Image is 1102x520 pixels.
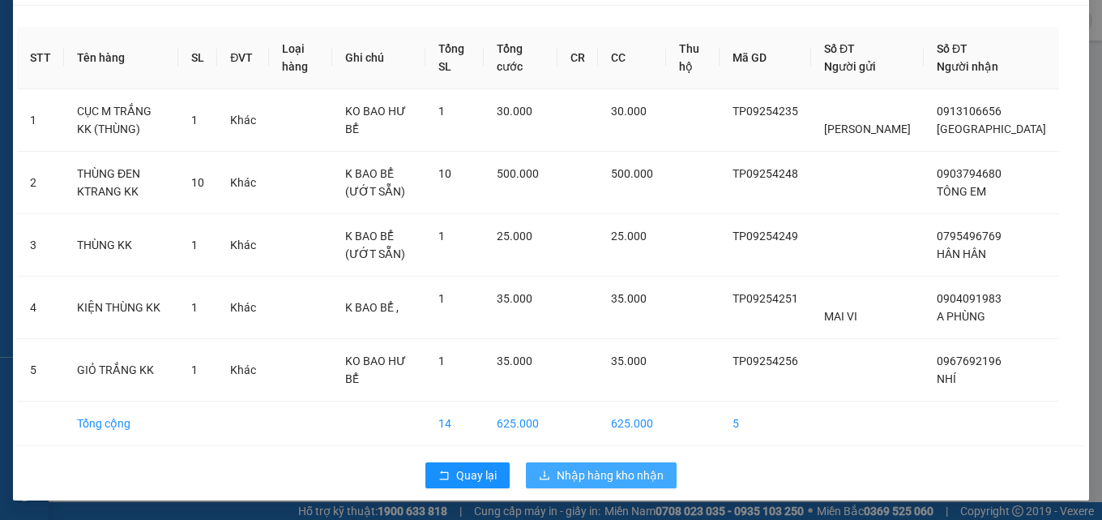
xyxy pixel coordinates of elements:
td: 5 [17,339,64,402]
td: 4 [17,277,64,339]
span: KO BAO HƯ BỂ [345,105,406,135]
td: THÙNG KK [64,214,178,277]
span: 10 [438,167,451,180]
th: CC [598,27,666,89]
span: TP09254235 [733,105,798,118]
span: TP09254251 [733,292,798,305]
span: 0913106656 [937,105,1002,118]
td: Khác [217,277,269,339]
span: 0795496769 [937,230,1002,243]
td: 14 [425,402,485,446]
span: 30.000 [611,105,647,118]
td: 3 [17,214,64,277]
td: Khác [217,152,269,214]
th: Loại hàng [269,27,332,89]
td: 625.000 [598,402,666,446]
td: Khác [217,214,269,277]
span: MAI VI [824,310,857,323]
th: SL [178,27,217,89]
th: ĐVT [217,27,269,89]
td: Tổng cộng [64,402,178,446]
span: 10 [191,176,204,189]
span: 1 [438,230,445,243]
td: Khác [217,339,269,402]
span: 1 [438,105,445,118]
span: 1 [191,363,198,376]
span: Người gửi [824,60,876,73]
span: 1 [191,114,198,127]
td: Khác [217,89,269,152]
span: 0903794680 [937,167,1002,180]
span: Người nhận [937,60,998,73]
span: 1 [438,355,445,367]
td: THÙNG ĐEN KTRANG KK [64,152,178,214]
span: 500.000 [611,167,653,180]
span: Quay lại [456,466,497,484]
button: downloadNhập hàng kho nhận [526,462,677,488]
td: 1 [17,89,64,152]
th: Tổng SL [425,27,485,89]
td: GIỎ TRẮNG KK [64,339,178,402]
span: Nhập hàng kho nhận [557,466,664,484]
th: CR [557,27,598,89]
span: 1 [438,292,445,305]
td: 625.000 [484,402,557,446]
span: 500.000 [497,167,539,180]
th: Tổng cước [484,27,557,89]
span: TP09254249 [733,230,798,243]
th: Thu hộ [666,27,720,89]
span: 30.000 [497,105,532,118]
span: 25.000 [497,230,532,243]
td: 5 [720,402,811,446]
span: KO BAO HƯ BỂ [345,355,406,385]
td: KIỆN THÙNG KK [64,277,178,339]
span: K BAO BỂ (ƯỚT SẴN) [345,230,405,260]
span: 1 [191,301,198,314]
span: Số ĐT [937,42,967,55]
span: [PERSON_NAME] [824,122,911,135]
span: 35.000 [611,292,647,305]
span: NHÍ [937,372,956,385]
span: 35.000 [497,355,532,367]
button: rollbackQuay lại [425,462,510,488]
span: rollback [438,470,450,483]
span: TP09254256 [733,355,798,367]
span: 0904091983 [937,292,1002,305]
th: STT [17,27,64,89]
span: TÔNG EM [937,185,986,198]
span: 25.000 [611,230,647,243]
th: Mã GD [720,27,811,89]
span: A PHÙNG [937,310,985,323]
span: 0967692196 [937,355,1002,367]
th: Tên hàng [64,27,178,89]
span: HÂN HÂN [937,247,986,260]
td: 2 [17,152,64,214]
span: Số ĐT [824,42,855,55]
span: 35.000 [611,355,647,367]
span: download [539,470,550,483]
span: 35.000 [497,292,532,305]
span: [GEOGRAPHIC_DATA] [937,122,1046,135]
th: Ghi chú [332,27,425,89]
span: K BAO BỂ (ƯỚT SẴN) [345,167,405,198]
span: TP09254248 [733,167,798,180]
span: 1 [191,239,198,251]
td: CỤC M TRẮNG KK (THÙNG) [64,89,178,152]
span: K BAO BỂ , [345,301,399,314]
